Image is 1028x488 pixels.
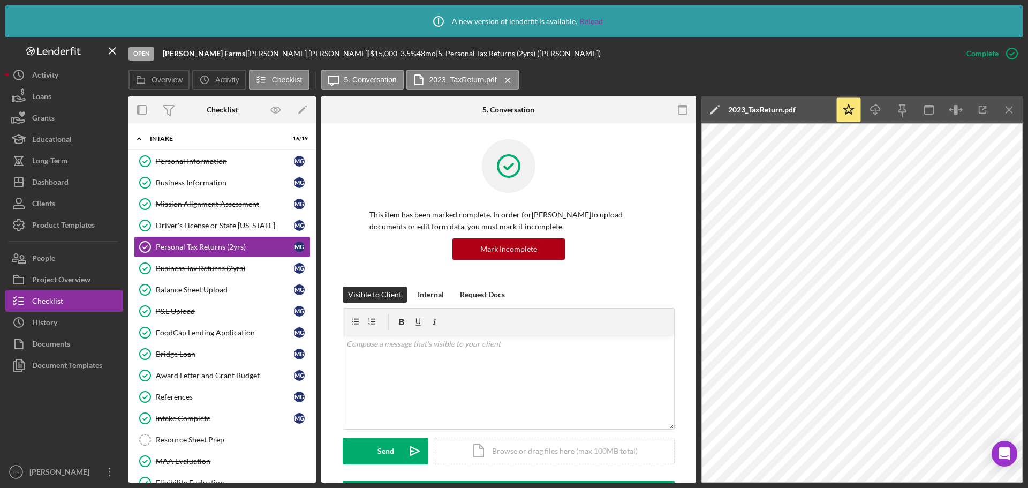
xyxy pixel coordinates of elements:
[460,287,505,303] div: Request Docs
[956,43,1023,64] button: Complete
[5,269,123,290] button: Project Overview
[32,312,57,336] div: History
[5,333,123,355] button: Documents
[294,413,305,424] div: M G
[134,172,311,193] a: Business InformationMG
[436,49,601,58] div: | 5. Personal Tax Returns (2yrs) ([PERSON_NAME])
[5,86,123,107] button: Loans
[369,209,648,233] p: This item has been marked complete. In order for [PERSON_NAME] to upload documents or edit form d...
[429,76,497,84] label: 2023_TaxReturn.pdf
[294,177,305,188] div: M G
[728,106,796,114] div: 2023_TaxReturn.pdf
[418,287,444,303] div: Internal
[156,243,294,251] div: Personal Tax Returns (2yrs)
[294,327,305,338] div: M G
[406,70,519,90] button: 2023_TaxReturn.pdf
[150,136,281,142] div: Intake
[580,17,603,26] a: Reload
[417,49,436,58] div: 48 mo
[32,247,55,272] div: People
[32,355,102,379] div: Document Templates
[294,284,305,295] div: M G
[156,436,310,444] div: Resource Sheet Prep
[156,414,294,423] div: Intake Complete
[156,307,294,316] div: P&L Upload
[156,178,294,187] div: Business Information
[156,200,294,208] div: Mission Alignment Assessment
[5,312,123,333] button: History
[377,438,394,464] div: Send
[272,76,303,84] label: Checklist
[32,129,72,153] div: Educational
[32,150,67,174] div: Long-Term
[128,47,154,61] div: Open
[32,290,63,314] div: Checklist
[5,193,123,214] button: Clients
[992,441,1017,467] div: Open Intercom Messenger
[134,193,311,215] a: Mission Alignment AssessmentMG
[348,287,402,303] div: Visible to Client
[412,287,449,303] button: Internal
[247,49,370,58] div: [PERSON_NAME] [PERSON_NAME] |
[482,106,534,114] div: 5. Conversation
[5,64,123,86] button: Activity
[32,107,55,131] div: Grants
[294,242,305,252] div: M G
[5,150,123,171] button: Long-Term
[32,269,90,293] div: Project Overview
[452,238,565,260] button: Mark Incomplete
[156,457,310,466] div: MAA Evaluation
[134,151,311,172] a: Personal InformationMG
[455,287,510,303] button: Request Docs
[134,408,311,429] a: Intake CompleteMG
[134,451,311,472] a: MAA Evaluation
[163,49,245,58] b: [PERSON_NAME] Farms
[370,49,397,58] span: $15,000
[400,49,417,58] div: 3.5 %
[294,392,305,402] div: M G
[425,8,603,35] div: A new version of lenderfit is available.
[5,129,123,150] button: Educational
[5,290,123,312] button: Checklist
[321,70,404,90] button: 5. Conversation
[134,343,311,365] a: Bridge LoanMG
[5,107,123,129] a: Grants
[294,263,305,274] div: M G
[5,214,123,236] a: Product Templates
[294,220,305,231] div: M G
[289,136,308,142] div: 16 / 19
[134,279,311,301] a: Balance Sheet UploadMG
[134,258,311,279] a: Business Tax Returns (2yrs)MG
[294,156,305,167] div: M G
[134,236,311,258] a: Personal Tax Returns (2yrs)MG
[32,193,55,217] div: Clients
[5,461,123,483] button: ES[PERSON_NAME]
[134,386,311,408] a: ReferencesMG
[966,43,999,64] div: Complete
[5,171,123,193] button: Dashboard
[156,328,294,337] div: FoodCap Lending Application
[163,49,247,58] div: |
[5,355,123,376] button: Document Templates
[294,370,305,381] div: M G
[294,306,305,317] div: M G
[5,247,123,269] button: People
[32,86,51,110] div: Loans
[156,221,294,230] div: Driver's License or State [US_STATE]
[128,70,190,90] button: Overview
[294,199,305,209] div: M G
[156,350,294,358] div: Bridge Loan
[13,469,20,475] text: ES
[32,64,58,88] div: Activity
[27,461,96,485] div: [PERSON_NAME]
[156,286,294,294] div: Balance Sheet Upload
[207,106,238,114] div: Checklist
